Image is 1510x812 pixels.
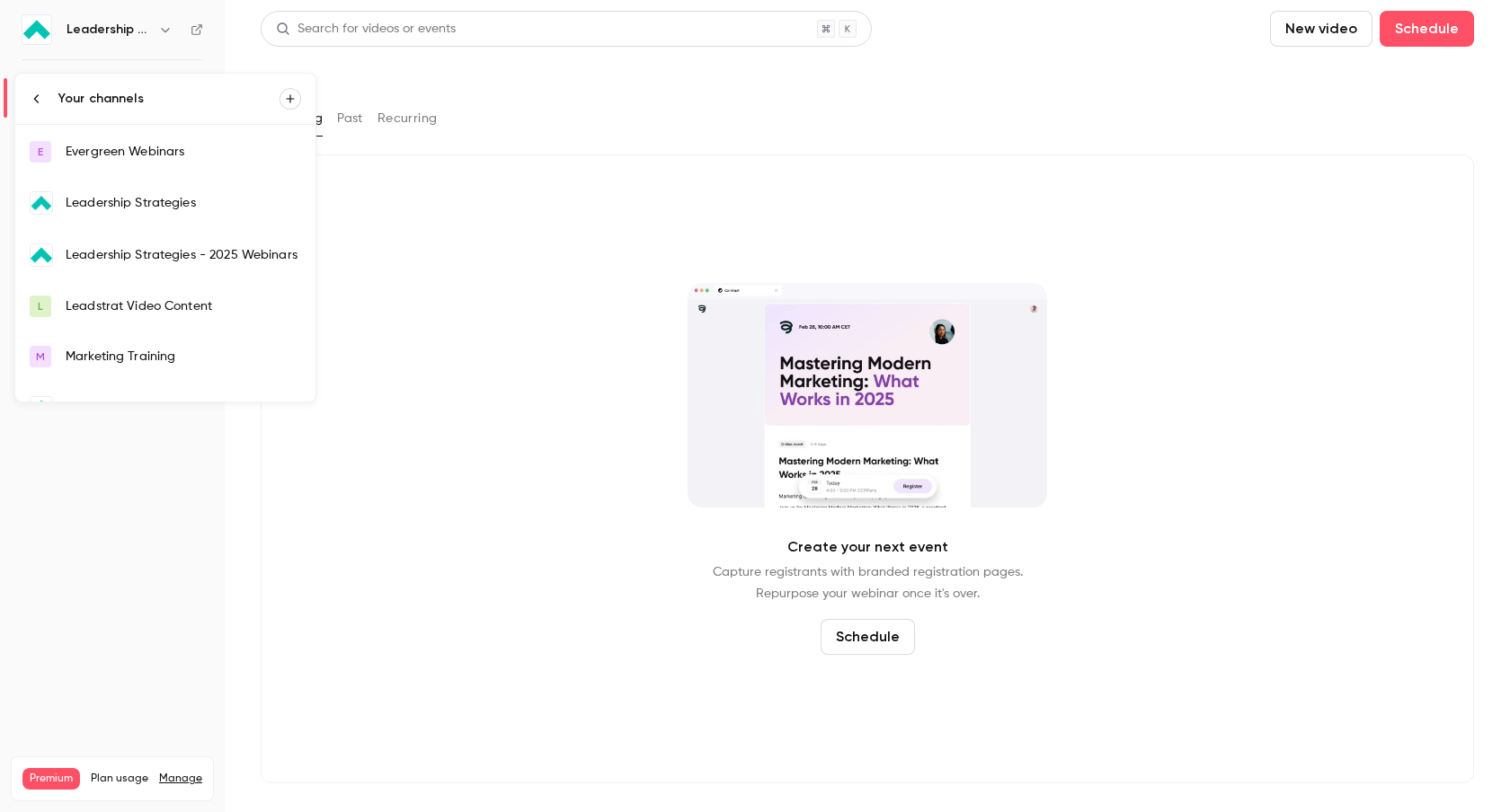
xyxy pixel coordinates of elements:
[31,244,52,266] img: Leadership Strategies - 2025 Webinars
[66,399,301,417] div: On-Demand Training: 21 Secrets
[36,349,45,365] span: M
[58,90,280,108] div: Your channels
[66,348,301,366] div: Marketing Training
[38,298,43,314] span: L
[66,297,301,315] div: Leadstrat Video Content
[31,192,52,214] img: Leadership Strategies
[66,246,301,264] div: Leadership Strategies - 2025 Webinars
[66,143,301,161] div: Evergreen Webinars
[38,144,43,160] span: E
[66,194,301,212] div: Leadership Strategies
[31,397,52,419] img: On-Demand Training: 21 Secrets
